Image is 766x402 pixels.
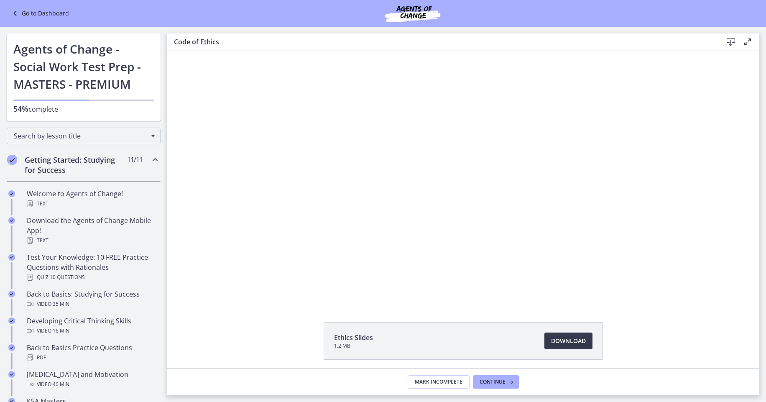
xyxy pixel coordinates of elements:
[551,336,586,346] span: Download
[8,318,15,324] i: Completed
[14,131,147,141] span: Search by lesson title
[544,333,592,349] a: Download
[8,291,15,297] i: Completed
[13,104,28,114] span: 54%
[8,344,15,351] i: Completed
[27,199,157,209] div: Text
[13,104,154,114] p: complete
[7,128,161,144] div: Search by lesson title
[27,252,157,282] div: Test Your Knowledge: 10 FREE Practice Questions with Rationales
[174,37,709,47] h3: Code of Ethics
[167,51,759,303] iframe: Video Lesson
[27,215,157,246] div: Download the Agents of Change Mobile App!
[480,379,506,385] span: Continue
[27,379,157,389] div: Video
[51,379,69,389] span: · 40 min
[51,299,69,309] span: · 35 min
[473,375,519,389] button: Continue
[13,40,154,93] h1: Agents of Change - Social Work Test Prep - MASTERS - PREMIUM
[334,343,373,349] span: 1.2 MB
[49,272,85,282] span: · 10 Questions
[8,190,15,197] i: Completed
[25,155,127,175] h2: Getting Started: Studying for Success
[408,375,470,389] button: Mark Incomplete
[27,353,157,363] div: PDF
[8,371,15,378] i: Completed
[415,379,462,385] span: Mark Incomplete
[7,155,17,165] i: Completed
[8,254,15,261] i: Completed
[27,326,157,336] div: Video
[127,155,143,165] span: 11 / 11
[27,272,157,282] div: Quiz
[334,333,373,343] span: Ethics Slides
[27,299,157,309] div: Video
[363,3,463,23] img: Agents of Change
[10,8,69,18] a: Go to Dashboard
[51,326,69,336] span: · 16 min
[27,289,157,309] div: Back to Basics: Studying for Success
[27,343,157,363] div: Back to Basics Practice Questions
[27,236,157,246] div: Text
[27,189,157,209] div: Welcome to Agents of Change!
[8,217,15,224] i: Completed
[27,316,157,336] div: Developing Critical Thinking Skills
[27,369,157,389] div: [MEDICAL_DATA] and Motivation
